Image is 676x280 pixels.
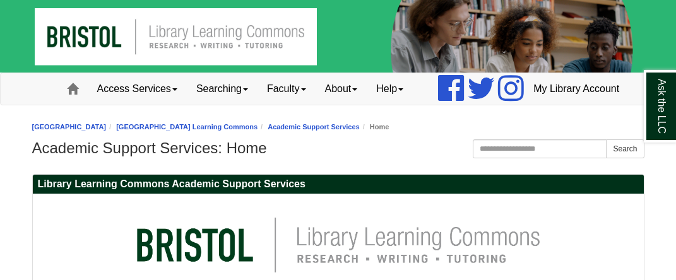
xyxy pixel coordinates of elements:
[258,73,316,105] a: Faculty
[360,121,389,133] li: Home
[32,123,107,131] a: [GEOGRAPHIC_DATA]
[32,121,644,133] nav: breadcrumb
[32,139,644,157] h1: Academic Support Services: Home
[187,73,258,105] a: Searching
[524,73,629,105] a: My Library Account
[33,175,644,194] h2: Library Learning Commons Academic Support Services
[606,139,644,158] button: Search
[88,73,187,105] a: Access Services
[268,123,360,131] a: Academic Support Services
[116,123,258,131] a: [GEOGRAPHIC_DATA] Learning Commons
[316,73,367,105] a: About
[367,73,413,105] a: Help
